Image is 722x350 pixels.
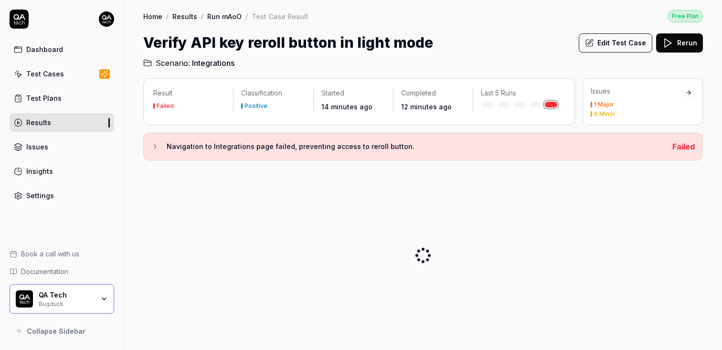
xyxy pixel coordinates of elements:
[143,32,433,53] h1: Verify API key reroll button in light mode
[21,249,79,259] span: Book a call with us
[26,44,63,54] div: Dashboard
[26,191,54,201] div: Settings
[39,299,94,307] div: Bugduck
[10,64,114,83] a: Test Cases
[10,89,114,107] a: Test Plans
[157,103,174,109] div: Failed
[10,249,114,259] a: Book a call with us
[27,326,85,336] span: Collapse Sidebar
[26,166,53,176] div: Insights
[241,88,305,98] p: Classification
[10,186,114,205] a: Settings
[594,111,616,117] div: 6 Minor
[16,290,33,308] img: QA Tech Logo
[656,33,703,53] button: Rerun
[143,57,234,69] a: Scenario:Integrations
[401,88,465,98] p: Completed
[321,88,385,98] p: Started
[594,102,614,107] div: 1 Major
[10,113,114,132] a: Results
[672,142,695,151] span: Failed
[10,266,114,276] a: Documentation
[154,57,190,69] span: Scenario:
[99,11,114,27] img: 7ccf6c19-61ad-4a6c-8811-018b02a1b829.jpg
[10,40,114,59] a: Dashboard
[668,10,703,22] a: Free Plan
[591,86,682,96] div: Issues
[252,11,308,21] div: Test Case Result
[481,88,557,98] p: Last 5 Runs
[244,103,267,109] div: Positive
[10,321,114,340] button: Collapse Sidebar
[26,142,48,152] div: Issues
[26,117,51,127] div: Results
[151,141,665,152] button: Navigation to Integrations page failed, preventing access to reroll button.
[401,103,452,111] time: 12 minutes ago
[201,11,203,21] div: /
[143,11,162,21] a: Home
[10,284,114,314] button: QA Tech LogoQA TechBugduck
[166,11,169,21] div: /
[167,141,665,152] h3: Navigation to Integrations page failed, preventing access to reroll button.
[39,291,94,299] div: QA Tech
[172,11,197,21] a: Results
[153,88,225,98] p: Result
[10,138,114,156] a: Issues
[26,69,64,79] div: Test Cases
[21,266,68,276] span: Documentation
[321,103,372,111] time: 14 minutes ago
[26,93,62,103] div: Test Plans
[245,11,248,21] div: /
[10,162,114,180] a: Insights
[192,57,234,69] span: Integrations
[207,11,242,21] a: Run mAoO
[579,33,652,53] button: Edit Test Case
